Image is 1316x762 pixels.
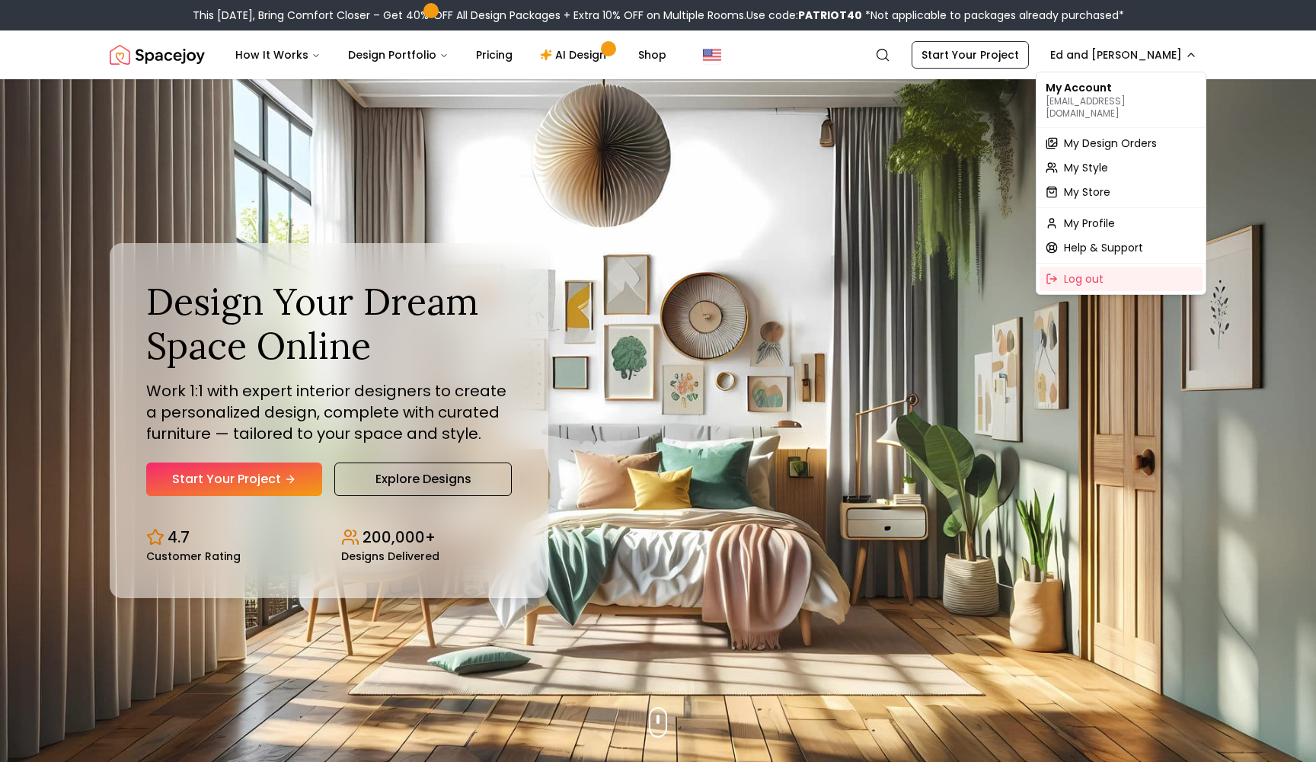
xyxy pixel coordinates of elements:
a: My Style [1040,155,1203,180]
a: My Profile [1040,211,1203,235]
a: My Store [1040,180,1203,204]
a: Help & Support [1040,235,1203,260]
p: [EMAIL_ADDRESS][DOMAIN_NAME] [1046,95,1196,120]
span: My Style [1064,160,1108,175]
span: My Profile [1064,216,1115,231]
span: Log out [1064,271,1104,287]
span: My Design Orders [1064,136,1157,151]
div: My Account [1040,75,1203,124]
div: Ed and [PERSON_NAME] [1036,72,1206,295]
span: Help & Support [1064,240,1143,255]
span: My Store [1064,184,1110,200]
a: My Design Orders [1040,131,1203,155]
